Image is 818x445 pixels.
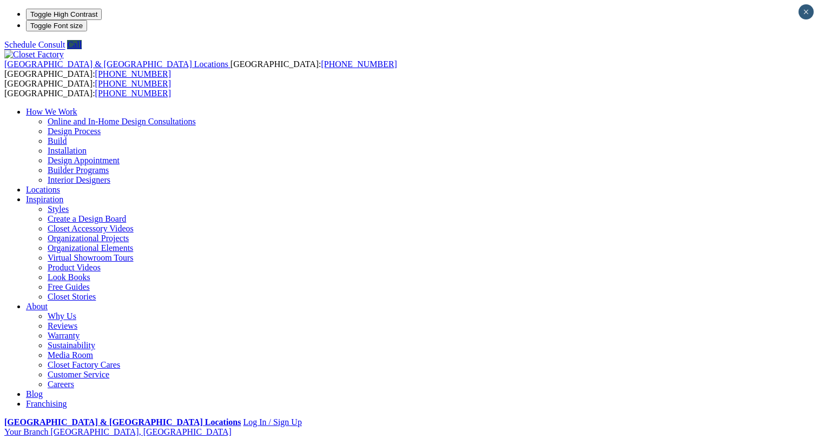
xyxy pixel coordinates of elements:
a: Styles [48,204,69,214]
a: Careers [48,380,74,389]
a: Customer Service [48,370,109,379]
a: [PHONE_NUMBER] [95,89,171,98]
span: Your Branch [4,427,48,436]
a: Closet Accessory Videos [48,224,134,233]
a: Sustainability [48,341,95,350]
button: Toggle Font size [26,20,87,31]
a: [GEOGRAPHIC_DATA] & [GEOGRAPHIC_DATA] Locations [4,59,230,69]
a: Media Room [48,350,93,360]
span: [GEOGRAPHIC_DATA] & [GEOGRAPHIC_DATA] Locations [4,59,228,69]
a: Organizational Elements [48,243,133,253]
button: Close [799,4,814,19]
a: [GEOGRAPHIC_DATA] & [GEOGRAPHIC_DATA] Locations [4,417,241,427]
a: Closet Factory Cares [48,360,120,369]
a: Product Videos [48,263,101,272]
a: Design Process [48,127,101,136]
a: Log In / Sign Up [243,417,301,427]
a: [PHONE_NUMBER] [321,59,397,69]
a: Build [48,136,67,145]
a: Warranty [48,331,80,340]
a: Your Branch [GEOGRAPHIC_DATA], [GEOGRAPHIC_DATA] [4,427,232,436]
a: Virtual Showroom Tours [48,253,134,262]
a: Why Us [48,311,76,321]
a: Installation [48,146,87,155]
a: Schedule Consult [4,40,65,49]
a: Design Appointment [48,156,120,165]
a: About [26,302,48,311]
span: Toggle High Contrast [30,10,97,18]
a: Inspiration [26,195,63,204]
a: Interior Designers [48,175,110,184]
a: Free Guides [48,282,90,291]
a: Locations [26,185,60,194]
a: Organizational Projects [48,234,129,243]
a: [PHONE_NUMBER] [95,79,171,88]
a: Builder Programs [48,165,109,175]
a: Online and In-Home Design Consultations [48,117,196,126]
a: Create a Design Board [48,214,126,223]
a: Call [67,40,82,49]
span: [GEOGRAPHIC_DATA]: [GEOGRAPHIC_DATA]: [4,79,171,98]
a: Blog [26,389,43,398]
a: Closet Stories [48,292,96,301]
a: [PHONE_NUMBER] [95,69,171,78]
button: Toggle High Contrast [26,9,102,20]
span: [GEOGRAPHIC_DATA], [GEOGRAPHIC_DATA] [50,427,231,436]
a: How We Work [26,107,77,116]
a: Reviews [48,321,77,330]
a: Franchising [26,399,67,408]
span: [GEOGRAPHIC_DATA]: [GEOGRAPHIC_DATA]: [4,59,397,78]
img: Closet Factory [4,50,64,59]
span: Toggle Font size [30,22,83,30]
a: Look Books [48,273,90,282]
